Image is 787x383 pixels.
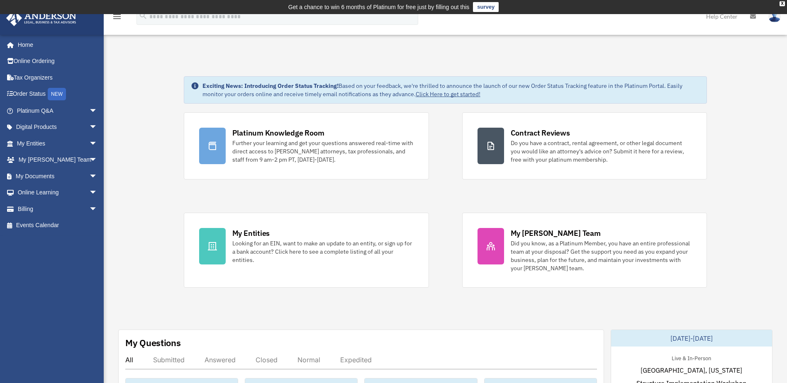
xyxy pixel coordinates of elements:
span: arrow_drop_down [89,201,106,218]
span: arrow_drop_down [89,135,106,152]
div: Platinum Knowledge Room [232,128,324,138]
a: My Entities Looking for an EIN, want to make an update to an entity, or sign up for a bank accoun... [184,213,429,288]
div: My Entities [232,228,270,238]
span: arrow_drop_down [89,152,106,169]
a: Platinum Knowledge Room Further your learning and get your questions answered real-time with dire... [184,112,429,179]
a: My [PERSON_NAME] Teamarrow_drop_down [6,152,110,168]
span: arrow_drop_down [89,102,106,119]
div: Based on your feedback, we're thrilled to announce the launch of our new Order Status Tracking fe... [202,82,700,98]
span: arrow_drop_down [89,168,106,185]
div: NEW [48,88,66,100]
div: [DATE]-[DATE] [611,330,772,347]
div: Get a chance to win 6 months of Platinum for free just by filling out this [288,2,470,12]
span: arrow_drop_down [89,119,106,136]
a: Online Ordering [6,53,110,70]
div: Normal [297,356,320,364]
a: Billingarrow_drop_down [6,201,110,217]
i: menu [112,12,122,22]
a: Digital Productsarrow_drop_down [6,119,110,136]
div: Looking for an EIN, want to make an update to an entity, or sign up for a bank account? Click her... [232,239,414,264]
a: survey [473,2,499,12]
a: Home [6,36,106,53]
div: Do you have a contract, rental agreement, or other legal document you would like an attorney's ad... [511,139,692,164]
div: Submitted [153,356,185,364]
div: My Questions [125,337,181,349]
img: Anderson Advisors Platinum Portal [4,10,79,26]
a: My Documentsarrow_drop_down [6,168,110,184]
div: Live & In-Person [665,353,718,362]
img: User Pic [768,10,781,22]
div: All [125,356,133,364]
a: Events Calendar [6,217,110,234]
a: My [PERSON_NAME] Team Did you know, as a Platinum Member, you have an entire professional team at... [462,213,707,288]
a: Tax Organizers [6,69,110,86]
strong: Exciting News: Introducing Order Status Tracking! [202,82,339,90]
div: Closed [256,356,278,364]
span: [GEOGRAPHIC_DATA], [US_STATE] [641,365,742,375]
a: Order StatusNEW [6,86,110,103]
div: Did you know, as a Platinum Member, you have an entire professional team at your disposal? Get th... [511,239,692,272]
a: menu [112,15,122,22]
div: My [PERSON_NAME] Team [511,228,601,238]
a: Online Learningarrow_drop_down [6,184,110,201]
span: arrow_drop_down [89,184,106,201]
a: Platinum Q&Aarrow_drop_down [6,102,110,119]
div: close [780,1,785,6]
div: Further your learning and get your questions answered real-time with direct access to [PERSON_NAM... [232,139,414,164]
div: Expedited [340,356,372,364]
a: Click Here to get started! [416,90,480,98]
div: Contract Reviews [511,128,570,138]
i: search [139,11,148,20]
a: My Entitiesarrow_drop_down [6,135,110,152]
a: Contract Reviews Do you have a contract, rental agreement, or other legal document you would like... [462,112,707,179]
div: Answered [205,356,236,364]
